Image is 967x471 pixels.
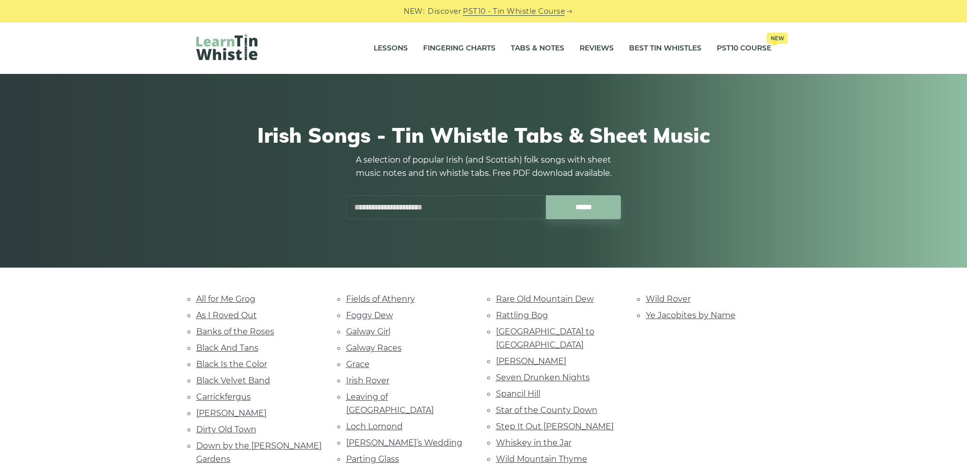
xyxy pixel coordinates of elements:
a: Black Is the Color [196,359,267,369]
a: Dirty Old Town [196,425,256,434]
a: Wild Mountain Thyme [496,454,587,464]
a: All for Me Grog [196,294,255,304]
a: [GEOGRAPHIC_DATA] to [GEOGRAPHIC_DATA] [496,327,594,350]
a: Black Velvet Band [196,376,270,385]
span: New [767,33,788,44]
a: Step It Out [PERSON_NAME] [496,422,614,431]
a: Banks of the Roses [196,327,274,336]
a: Irish Rover [346,376,389,385]
a: Parting Glass [346,454,399,464]
a: [PERSON_NAME] [196,408,267,418]
a: Galway Girl [346,327,390,336]
a: Tabs & Notes [511,36,564,61]
a: Fingering Charts [423,36,495,61]
a: Carrickfergus [196,392,251,402]
a: As I Roved Out [196,310,257,320]
a: Leaving of [GEOGRAPHIC_DATA] [346,392,434,415]
a: Foggy Dew [346,310,393,320]
a: Loch Lomond [346,422,403,431]
img: LearnTinWhistle.com [196,34,257,60]
a: Spancil Hill [496,389,540,399]
a: Fields of Athenry [346,294,415,304]
a: Grace [346,359,370,369]
a: Wild Rover [646,294,691,304]
a: Reviews [580,36,614,61]
a: [PERSON_NAME] [496,356,566,366]
a: Rattling Bog [496,310,548,320]
h1: Irish Songs - Tin Whistle Tabs & Sheet Music [196,123,771,147]
a: Rare Old Mountain Dew [496,294,594,304]
a: Lessons [374,36,408,61]
p: A selection of popular Irish (and Scottish) folk songs with sheet music notes and tin whistle tab... [346,153,621,180]
a: Whiskey in the Jar [496,438,571,448]
a: Down by the [PERSON_NAME] Gardens [196,441,322,464]
a: [PERSON_NAME]’s Wedding [346,438,462,448]
a: Best Tin Whistles [629,36,701,61]
a: PST10 CourseNew [717,36,771,61]
a: Seven Drunken Nights [496,373,590,382]
a: Black And Tans [196,343,258,353]
a: Galway Races [346,343,402,353]
a: Ye Jacobites by Name [646,310,736,320]
a: Star of the County Down [496,405,597,415]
